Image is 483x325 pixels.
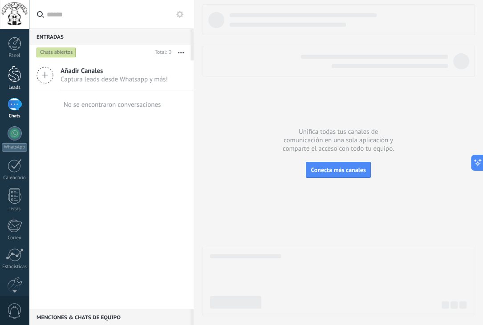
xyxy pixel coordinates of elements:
button: Más [171,44,191,60]
div: Calendario [2,175,28,181]
div: No se encontraron conversaciones [64,100,161,109]
div: Listas [2,206,28,212]
div: Chats [2,113,28,119]
div: Leads [2,85,28,91]
span: Añadir Canales [61,67,168,75]
div: Menciones & Chats de equipo [29,309,191,325]
span: Conecta más canales [311,166,365,174]
button: Conecta más canales [306,162,370,178]
div: Correo [2,235,28,241]
span: Captura leads desde Whatsapp y más! [61,75,168,84]
div: Panel [2,53,28,59]
div: Entradas [29,28,191,44]
div: Total: 0 [151,48,171,57]
div: Chats abiertos [37,47,76,58]
div: Estadísticas [2,264,28,270]
div: WhatsApp [2,143,27,152]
